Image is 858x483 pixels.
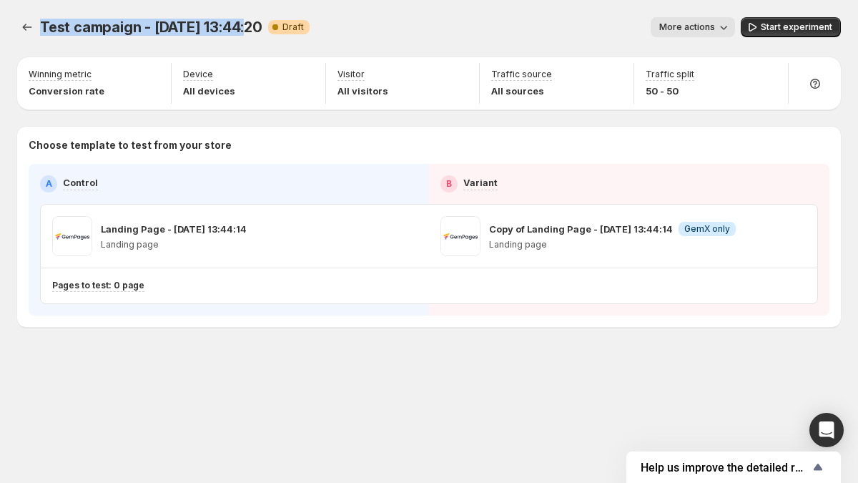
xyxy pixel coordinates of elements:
p: Landing page [489,239,736,250]
p: Landing Page - [DATE] 13:44:14 [101,222,247,236]
p: Traffic source [491,69,552,80]
p: Control [63,175,98,190]
button: Experiments [17,17,37,37]
p: Device [183,69,213,80]
p: Winning metric [29,69,92,80]
p: Visitor [337,69,365,80]
button: Show survey - Help us improve the detailed report for A/B campaigns [641,459,827,476]
p: All sources [491,84,552,98]
p: Choose template to test from your store [29,138,829,152]
img: Landing Page - Jan 21, 13:44:14 [52,216,92,256]
span: GemX only [684,223,730,235]
p: Landing page [101,239,247,250]
p: 50 - 50 [646,84,694,98]
p: Traffic split [646,69,694,80]
p: All visitors [337,84,388,98]
p: Variant [463,175,498,190]
p: Conversion rate [29,84,104,98]
p: Pages to test: 0 page [52,280,144,291]
span: More actions [659,21,715,33]
h2: A [46,178,52,190]
span: Draft [282,21,304,33]
h2: B [446,178,452,190]
button: More actions [651,17,735,37]
img: Copy of Landing Page - Jan 21, 13:44:14 [440,216,480,256]
p: All devices [183,84,235,98]
span: Test campaign - [DATE] 13:44:20 [40,19,262,36]
p: Copy of Landing Page - [DATE] 13:44:14 [489,222,673,236]
button: Start experiment [741,17,841,37]
div: Open Intercom Messenger [809,413,844,447]
span: Start experiment [761,21,832,33]
span: Help us improve the detailed report for A/B campaigns [641,461,809,474]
